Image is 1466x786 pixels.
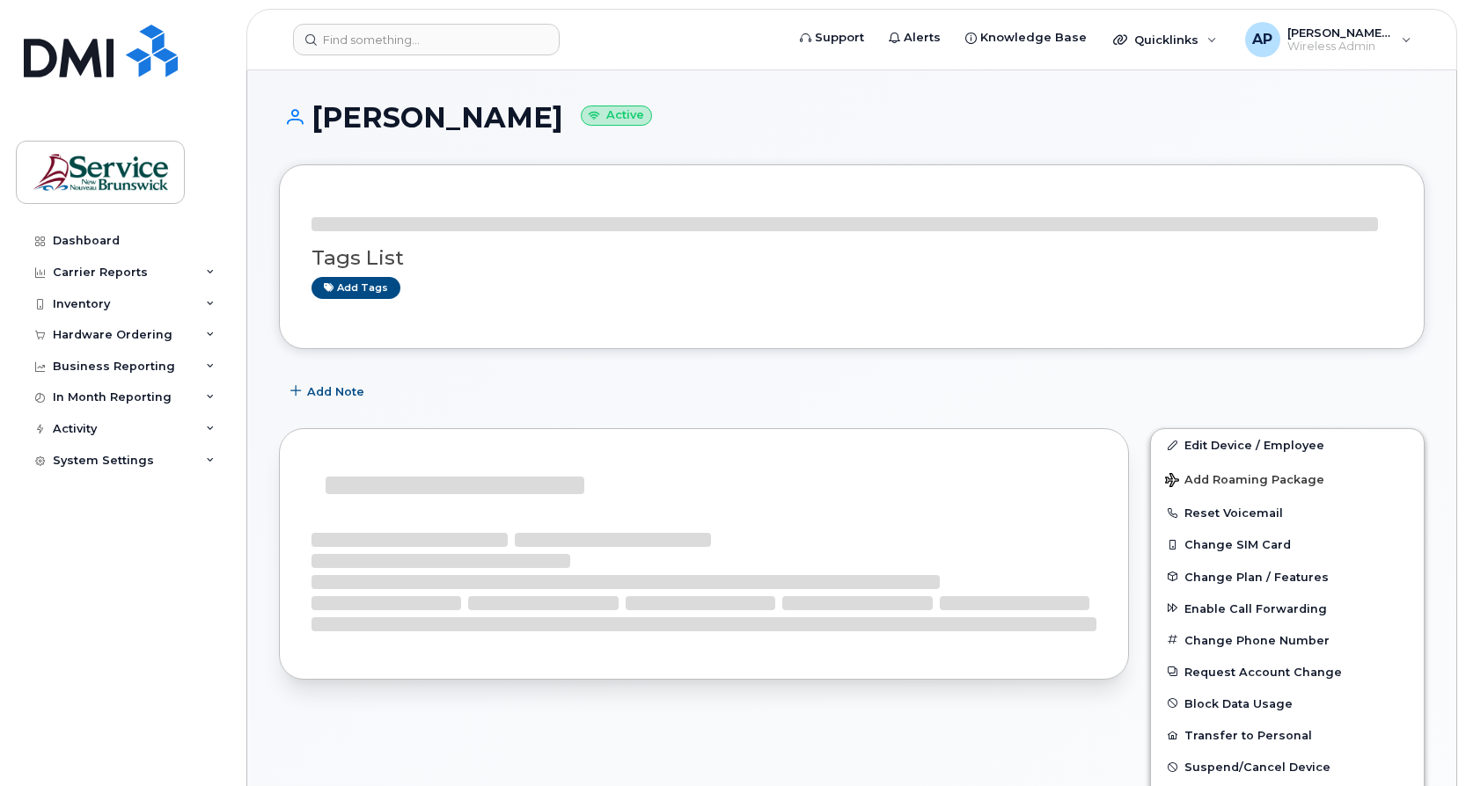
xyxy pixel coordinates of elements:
[1184,601,1327,615] span: Enable Call Forwarding
[1151,461,1424,497] button: Add Roaming Package
[279,102,1425,133] h1: [PERSON_NAME]
[1151,561,1424,593] button: Change Plan / Features
[1151,751,1424,782] button: Suspend/Cancel Device
[1151,429,1424,461] a: Edit Device / Employee
[1165,473,1324,490] span: Add Roaming Package
[279,375,379,407] button: Add Note
[1151,593,1424,624] button: Enable Call Forwarding
[1151,624,1424,656] button: Change Phone Number
[581,106,652,126] small: Active
[1151,497,1424,528] button: Reset Voicemail
[1184,570,1329,583] span: Change Plan / Features
[1184,761,1330,774] span: Suspend/Cancel Device
[307,383,364,400] span: Add Note
[312,277,400,299] a: Add tags
[1151,688,1424,719] button: Block Data Usage
[312,247,1392,269] h3: Tags List
[1151,719,1424,751] button: Transfer to Personal
[1151,656,1424,688] button: Request Account Change
[1151,528,1424,560] button: Change SIM Card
